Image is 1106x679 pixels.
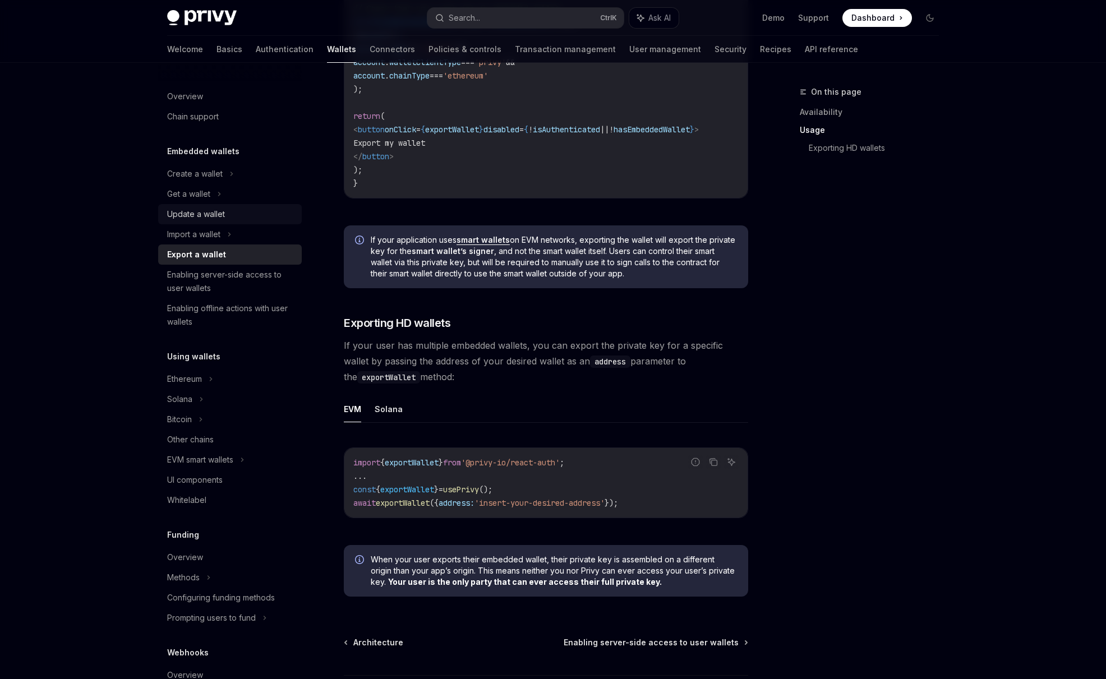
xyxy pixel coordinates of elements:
[590,355,630,368] code: address
[564,637,747,648] a: Enabling server-side access to user wallets
[158,244,302,265] a: Export a wallet
[167,302,295,329] div: Enabling offline actions with user wallets
[600,124,609,135] span: ||
[167,248,226,261] div: Export a wallet
[167,473,223,487] div: UI components
[479,124,483,135] span: }
[564,637,739,648] span: Enabling server-side access to user wallets
[506,57,515,67] span: &&
[609,124,614,135] span: !
[385,57,389,67] span: .
[434,484,439,495] span: }
[345,637,403,648] a: Architecture
[167,10,237,26] img: dark logo
[167,350,220,363] h5: Using wallets
[648,12,671,24] span: Ask AI
[376,498,430,508] span: exportWallet
[353,57,385,67] span: account
[528,124,533,135] span: !
[688,455,703,469] button: Report incorrect code
[515,36,616,63] a: Transaction management
[167,551,203,564] div: Overview
[798,12,829,24] a: Support
[760,36,791,63] a: Recipes
[158,588,302,608] a: Configuring funding methods
[762,12,785,24] a: Demo
[158,265,302,298] a: Enabling server-side access to user wallets
[344,315,450,331] span: Exporting HD wallets
[461,458,560,468] span: '@privy-io/react-auth'
[706,455,721,469] button: Copy the contents from the code block
[353,84,362,94] span: );
[353,471,367,481] span: ...
[851,12,895,24] span: Dashboard
[167,110,219,123] div: Chain support
[385,124,416,135] span: onClick
[389,151,394,161] span: >
[357,371,420,384] code: exportWallet
[425,124,479,135] span: exportWallet
[167,591,275,604] div: Configuring funding methods
[524,124,528,135] span: {
[443,484,479,495] span: usePrivy
[158,298,302,332] a: Enabling offline actions with user wallets
[353,498,376,508] span: await
[353,637,403,648] span: Architecture
[355,555,366,566] svg: Info
[388,577,662,586] b: Your user is the only party that can ever access their full private key.
[724,455,739,469] button: Ask AI
[428,36,501,63] a: Policies & controls
[800,121,948,139] a: Usage
[389,57,461,67] span: walletClientType
[439,498,474,508] span: address:
[533,124,600,135] span: isAuthenticated
[167,36,203,63] a: Welcome
[353,111,380,121] span: return
[600,13,617,22] span: Ctrl K
[158,204,302,224] a: Update a wallet
[380,484,434,495] span: exportWallet
[416,124,421,135] span: =
[605,498,618,508] span: });
[694,124,699,135] span: >
[158,107,302,127] a: Chain support
[167,90,203,103] div: Overview
[358,124,385,135] span: button
[443,71,488,81] span: 'ethereum'
[800,103,948,121] a: Availability
[412,246,494,256] strong: smart wallet’s signer
[344,338,748,385] span: If your user has multiple embedded wallets, you can export the private key for a specific wallet ...
[370,36,415,63] a: Connectors
[430,498,439,508] span: ({
[167,268,295,295] div: Enabling server-side access to user wallets
[158,86,302,107] a: Overview
[380,111,385,121] span: (
[629,36,701,63] a: User management
[353,138,425,148] span: Export my wallet
[167,228,220,241] div: Import a wallet
[344,396,361,422] button: EVM
[474,57,506,67] span: 'privy'
[371,554,737,588] span: When your user exports their embedded wallet, their private key is assembled on a different origi...
[167,453,233,466] div: EVM smart wallets
[167,145,239,158] h5: Embedded wallets
[457,235,510,245] a: smart wallets
[355,235,366,247] svg: Info
[389,71,430,81] span: chainType
[327,36,356,63] a: Wallets
[362,151,389,161] span: button
[167,392,192,406] div: Solana
[256,36,314,63] a: Authentication
[811,85,861,99] span: On this page
[614,124,690,135] span: hasEmbeddedWallet
[385,71,389,81] span: .
[353,178,358,188] span: }
[167,646,209,659] h5: Webhooks
[690,124,694,135] span: }
[519,124,524,135] span: =
[167,611,256,625] div: Prompting users to fund
[842,9,912,27] a: Dashboard
[167,207,225,221] div: Update a wallet
[805,36,858,63] a: API reference
[715,36,746,63] a: Security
